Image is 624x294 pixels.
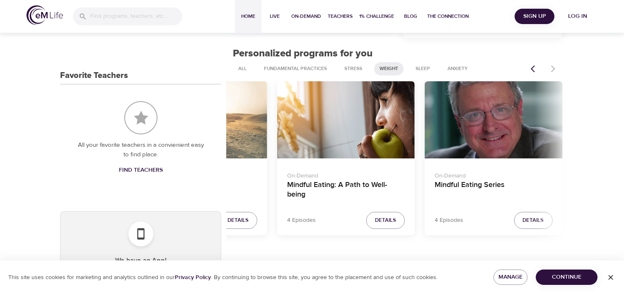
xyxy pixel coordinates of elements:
span: On-Demand [291,12,321,21]
button: Log in [558,9,597,24]
button: Details [514,212,552,229]
p: On-Demand [140,168,257,180]
span: Sleep [411,65,435,72]
span: Continue [542,272,591,282]
span: Details [522,216,544,225]
span: Fundamental Practices [259,65,332,72]
span: Weight [375,65,403,72]
span: Blog [401,12,421,21]
h4: Getting Active [140,180,257,200]
a: Find Teachers [116,163,166,178]
button: Mindful Eating Series [425,81,562,159]
button: Previous items [526,60,544,78]
span: Log in [561,11,594,22]
p: On-Demand [435,168,552,180]
button: Details [366,212,405,229]
span: All [233,65,252,72]
img: logo [27,5,63,25]
button: Manage [493,270,527,285]
button: Sign Up [515,9,554,24]
h2: Personalized programs for you [233,48,562,60]
span: Live [265,12,285,21]
div: Sleep [410,62,435,75]
span: Home [238,12,258,21]
div: Anxiety [442,62,473,75]
span: Sign Up [518,11,551,22]
span: 1% Challenge [359,12,394,21]
a: Privacy Policy [175,274,211,281]
span: Anxiety [443,65,473,72]
span: Teachers [328,12,353,21]
span: The Connection [427,12,469,21]
span: Details [375,216,396,225]
button: Details [219,212,257,229]
div: Fundamental Practices [259,62,332,75]
span: Details [227,216,249,225]
button: Continue [536,270,597,285]
span: Stress [339,65,367,72]
p: On-Demand [287,168,405,180]
h2: The Connection [233,252,325,284]
input: Find programs, teachers, etc... [90,7,182,25]
h4: Mindful Eating: A Path to Well-being [287,180,405,200]
p: 4 Episodes [435,216,463,225]
div: Stress [339,62,368,75]
img: Favorite Teachers [124,101,157,134]
p: All your favorite teachers in a convienient easy to find place. [77,141,205,159]
h4: Mindful Eating Series [435,180,552,200]
p: 4 Episodes [287,216,316,225]
button: Mindful Eating: A Path to Well-being [277,81,415,159]
span: Find Teachers [119,165,163,175]
button: Getting Active [130,81,267,159]
h3: Favorite Teachers [60,71,128,80]
h5: We have an App! [67,256,214,265]
div: All [233,62,252,75]
div: Weight [374,62,404,75]
span: Manage [500,272,521,282]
